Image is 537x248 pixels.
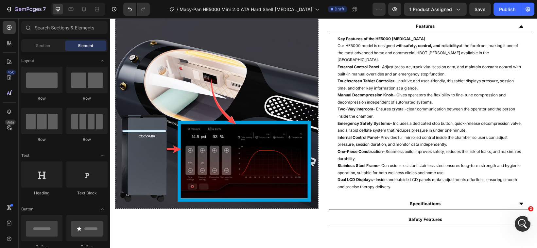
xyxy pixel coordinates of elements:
[409,6,452,13] span: 1 product assigned
[21,190,62,196] div: Heading
[78,43,93,49] span: Element
[228,130,413,144] p: – Seamless build improves safety, reduces the risk of leaks, and maximizes durability.
[36,43,50,49] span: Section
[404,3,467,16] button: 1 product assigned
[123,3,150,16] div: Undo/Redo
[97,56,108,66] span: Toggle open
[228,102,413,116] p: – Includes a dedicated stop button, quick-release decompression valve, and a rapid deflate system...
[228,18,316,23] strong: Key Features of the HE5000 [MEDICAL_DATA]
[21,95,62,101] div: Row
[228,60,285,65] strong: Touchscreen Tablet Controller
[499,6,515,13] div: Publish
[227,16,414,173] div: Rich Text Editor. Editing area: main
[335,6,344,12] span: Draft
[21,206,33,212] span: Button
[177,6,178,13] span: /
[6,70,16,75] div: 450
[66,137,108,142] div: Row
[228,144,413,158] p: – Corrosion-resistant stainless steel ensures long-term strength and hygienic operation, suitable...
[228,87,413,101] p: – Ensures crystal-clear communication between the operator and the person inside the chamber.
[110,18,537,248] iframe: Design area
[21,21,108,34] input: Search Sections & Elements
[298,198,332,205] p: Safety Features
[180,6,312,13] span: Macy-Pan HE5000 Mini 2.0 ATA Hard Shell [MEDICAL_DATA]
[5,120,16,125] div: Beta
[228,158,413,172] p: – Inside and outside LCD panels make adjustments effortless, ensuring smooth and precise therapy ...
[228,73,413,87] p: – Gives operators the flexibility to fine-tune compression and decompression independent of autom...
[294,25,349,30] strong: safety, control, and reliability
[228,88,263,93] strong: Two-Way Intercom
[228,145,268,150] strong: Stainless Steel Frame
[515,216,530,232] iframe: Intercom live chat
[228,116,413,130] p: – Provides full mirrored control inside the chamber so users can adjust pressure, session duratio...
[66,95,108,101] div: Row
[228,131,273,136] strong: One-Piece Construction
[21,153,29,158] span: Text
[228,117,268,122] strong: Internal Control Panel
[469,3,491,16] button: Save
[66,190,108,196] div: Text Block
[21,58,34,64] span: Layout
[228,24,413,45] p: Our HE5000 model is designed with at the forefront, making it one of the most advanced home and c...
[300,183,330,188] span: Specifications
[475,7,486,12] span: Save
[228,59,413,73] p: – Intuitive and user-friendly, this tablet displays pressure, session time, and other key informa...
[3,3,49,16] button: 7
[228,46,269,51] strong: External Control Panel
[528,206,533,211] span: 2
[228,103,280,107] strong: Emergency Safety Systems
[228,45,413,59] p: – Adjust pressure, track vital session data, and maintain constant control with built-in manual o...
[228,74,284,79] strong: Manual Decompression Knob
[97,204,108,214] span: Toggle open
[97,150,108,161] span: Toggle open
[228,159,263,164] strong: Dual LCD Displays
[21,137,62,142] div: Row
[494,3,521,16] button: Publish
[306,5,324,11] p: Features
[43,5,46,13] p: 7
